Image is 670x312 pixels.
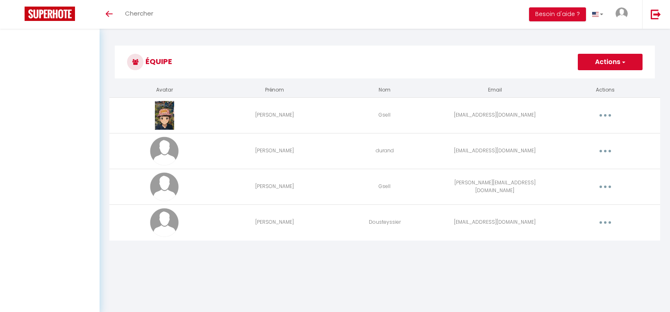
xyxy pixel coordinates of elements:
[330,83,440,97] th: Nom
[220,133,330,169] td: [PERSON_NAME]
[615,7,628,20] img: ...
[578,54,643,70] button: Actions
[330,204,440,240] td: Dousteyssier
[150,137,179,165] img: avatar.png
[150,208,179,237] img: avatar.png
[440,83,550,97] th: Email
[440,133,550,169] td: [EMAIL_ADDRESS][DOMAIN_NAME]
[155,101,174,130] img: 17485998591139.jpg
[220,83,330,97] th: Prénom
[330,97,440,133] td: Gsell
[440,169,550,204] td: [PERSON_NAME][EMAIL_ADDRESS][DOMAIN_NAME]
[330,169,440,204] td: Gsell
[550,83,660,97] th: Actions
[220,97,330,133] td: [PERSON_NAME]
[150,172,179,201] img: avatar.png
[529,7,586,21] button: Besoin d'aide ?
[330,133,440,169] td: durand
[220,169,330,204] td: [PERSON_NAME]
[651,9,661,19] img: logout
[109,83,220,97] th: Avatar
[440,204,550,240] td: [EMAIL_ADDRESS][DOMAIN_NAME]
[440,97,550,133] td: [EMAIL_ADDRESS][DOMAIN_NAME]
[115,46,655,78] h3: Équipe
[220,204,330,240] td: [PERSON_NAME]
[25,7,75,21] img: Super Booking
[125,9,153,18] span: Chercher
